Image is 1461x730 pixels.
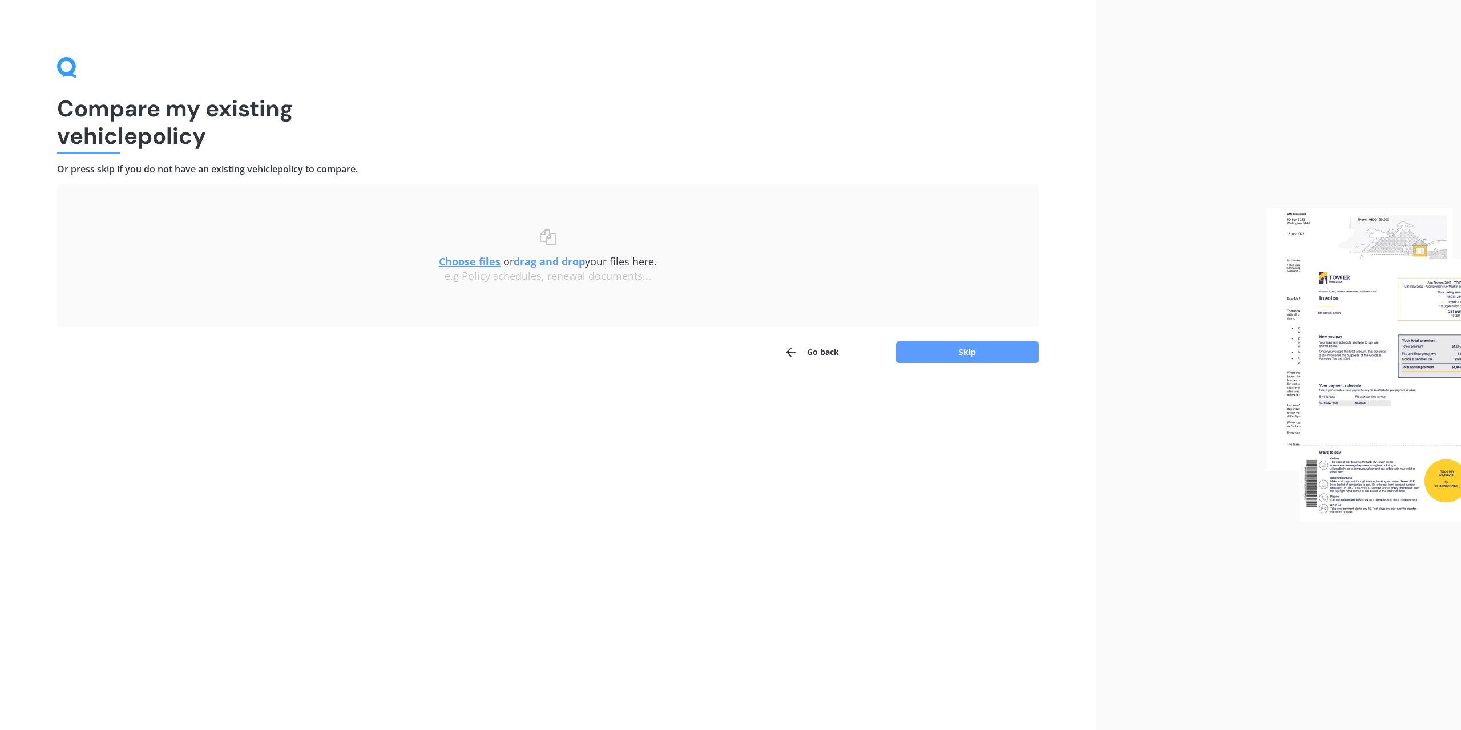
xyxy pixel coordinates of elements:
div: e.g Policy schedules, renewal documents... [80,270,1016,283]
img: files.webp [1266,208,1461,522]
button: Skip [896,341,1039,363]
u: Choose files [439,255,501,268]
h1: Compare my existing vehicle policy [57,95,1039,150]
button: Go back [784,341,839,364]
h4: Or press skip if you do not have an existing vehicle policy to compare. [57,163,1039,175]
span: or your files here. [439,255,657,268]
b: drag and drop [514,255,585,268]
